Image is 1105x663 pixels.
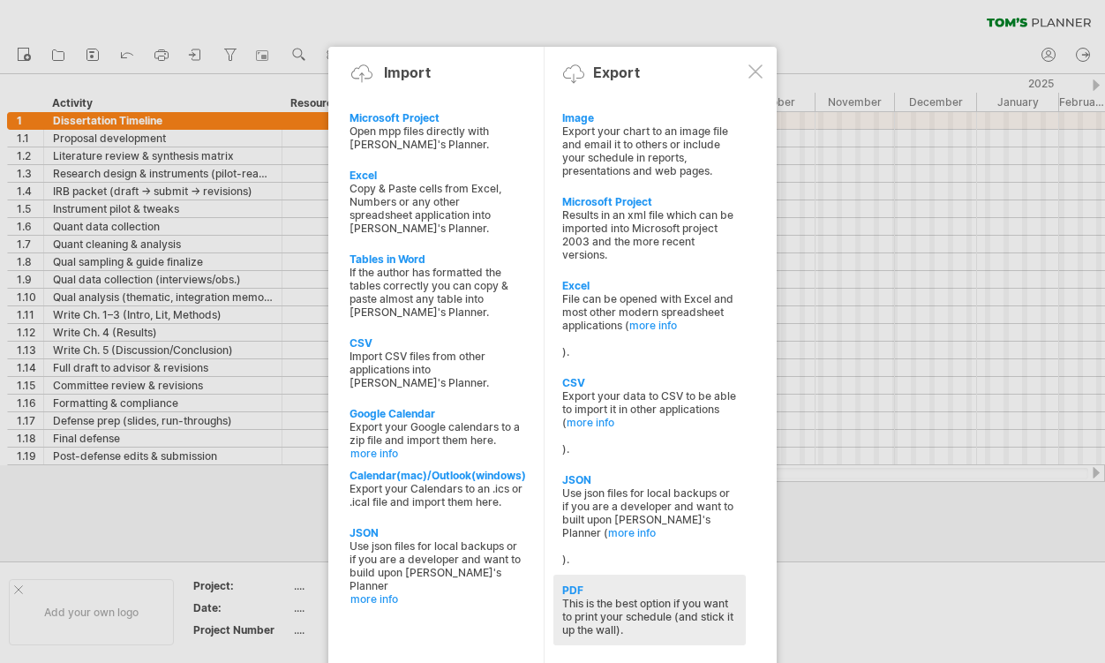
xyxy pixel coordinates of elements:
[562,292,737,358] div: File can be opened with Excel and most other modern spreadsheet applications ( ).
[562,111,737,124] div: Image
[350,169,524,182] div: Excel
[567,416,614,429] a: more info
[562,376,737,389] div: CSV
[562,584,737,597] div: PDF
[350,447,525,460] a: more info
[350,182,524,235] div: Copy & Paste cells from Excel, Numbers or any other spreadsheet application into [PERSON_NAME]'s ...
[562,389,737,456] div: Export your data to CSV to be able to import it in other applications ( ).
[629,319,677,332] a: more info
[350,252,524,266] div: Tables in Word
[562,195,737,208] div: Microsoft Project
[562,124,737,177] div: Export your chart to an image file and email it to others or include your schedule in reports, pr...
[384,64,431,81] div: Import
[350,266,524,319] div: If the author has formatted the tables correctly you can copy & paste almost any table into [PERS...
[593,64,640,81] div: Export
[350,592,525,606] a: more info
[562,597,737,637] div: This is the best option if you want to print your schedule (and stick it up the wall).
[608,526,656,539] a: more info
[562,208,737,261] div: Results in an xml file which can be imported into Microsoft project 2003 and the more recent vers...
[562,279,737,292] div: Excel
[562,473,737,486] div: JSON
[562,486,737,566] div: Use json files for local backups or if you are a developer and want to built upon [PERSON_NAME]'s...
